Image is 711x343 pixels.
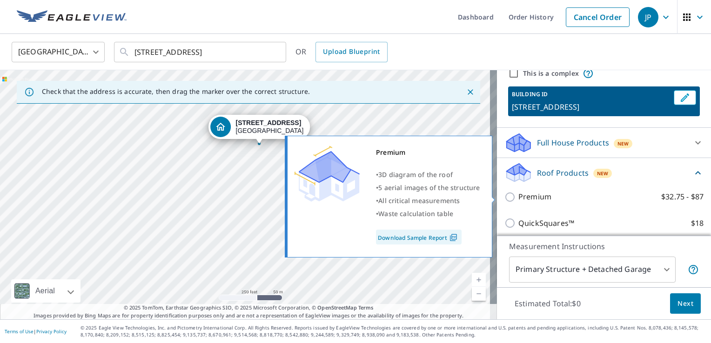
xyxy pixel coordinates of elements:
div: Aerial [33,279,58,303]
span: © 2025 TomTom, Earthstar Geographics SIO, © 2025 Microsoft Corporation, © [124,304,374,312]
a: Download Sample Report [376,230,462,244]
span: New [597,170,609,177]
div: Dropped pin, building 1, Residential property, 937 Firethorn Pl Lexington, KY 40515 [209,115,310,144]
a: Privacy Policy [36,328,67,335]
a: Terms of Use [5,328,34,335]
p: Roof Products [537,167,589,178]
button: Close [464,86,476,98]
p: $32.75 - $87 [661,191,704,203]
input: Search by address or latitude-longitude [134,39,267,65]
a: Cancel Order [566,7,630,27]
div: [GEOGRAPHIC_DATA] [12,39,105,65]
p: Check that the address is accurate, then drag the marker over the correct structure. [42,87,310,96]
p: Measurement Instructions [509,241,699,252]
a: OpenStreetMap [317,304,356,311]
p: $18 [691,218,704,229]
p: QuickSquares™ [518,218,574,229]
span: Your report will include the primary structure and a detached garage if one exists. [688,264,699,275]
p: Full House Products [537,137,609,148]
span: Next [677,298,693,310]
div: Roof ProductsNew [504,162,704,184]
a: Current Level 17, Zoom In [472,273,486,287]
div: Premium [376,146,480,159]
p: © 2025 Eagle View Technologies, Inc. and Pictometry International Corp. All Rights Reserved. Repo... [80,324,706,338]
div: Primary Structure + Detached Garage [509,257,676,283]
div: Full House ProductsNew [504,132,704,154]
div: OR [295,42,388,62]
span: Upload Blueprint [323,46,380,58]
button: Next [670,293,701,314]
button: Edit building 1 [674,90,696,105]
p: Estimated Total: $0 [507,293,588,314]
label: This is a complex [523,69,579,78]
img: Premium [295,146,360,202]
div: • [376,207,480,220]
strong: [STREET_ADDRESS] [236,119,302,126]
a: Upload Blueprint [315,42,387,62]
a: Terms [358,304,374,311]
p: BUILDING ID [512,90,548,98]
span: All critical measurements [378,196,460,205]
span: 5 aerial images of the structure [378,183,480,192]
p: Premium [518,191,551,203]
div: JP [638,7,658,27]
div: • [376,168,480,181]
p: | [5,329,67,334]
p: [STREET_ADDRESS] [512,101,670,112]
span: 3D diagram of the roof [378,170,453,179]
span: Waste calculation table [378,209,453,218]
a: Current Level 17, Zoom Out [472,287,486,301]
span: New [617,140,629,147]
img: Pdf Icon [447,233,460,242]
div: Aerial [11,279,80,303]
img: EV Logo [17,10,127,24]
div: [GEOGRAPHIC_DATA] [236,119,304,135]
div: • [376,194,480,207]
div: • [376,181,480,194]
